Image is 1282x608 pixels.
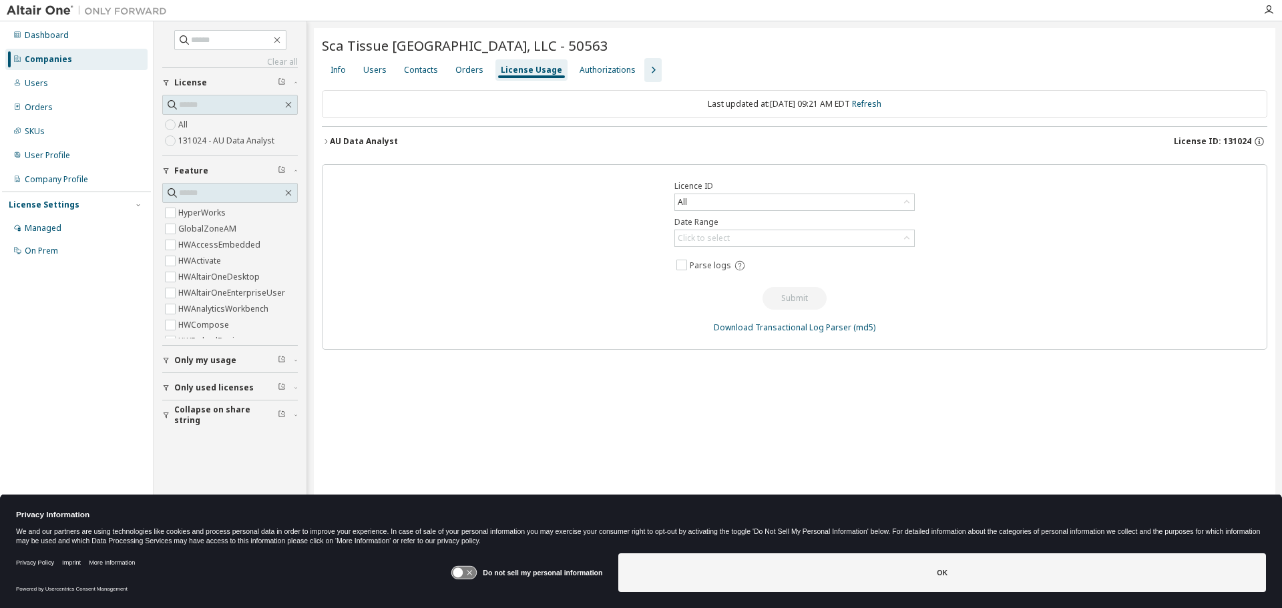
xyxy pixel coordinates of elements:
[853,322,875,333] a: (md5)
[178,117,190,133] label: All
[322,36,608,55] span: Sca Tissue [GEOGRAPHIC_DATA], LLC - 50563
[675,194,914,210] div: All
[674,217,915,228] label: Date Range
[178,221,239,237] label: GlobalZoneAM
[25,102,53,113] div: Orders
[174,166,208,176] span: Feature
[278,355,286,366] span: Clear filter
[174,355,236,366] span: Only my usage
[714,322,851,333] a: Download Transactional Log Parser
[763,287,827,310] button: Submit
[25,30,69,41] div: Dashboard
[25,246,58,256] div: On Prem
[162,57,298,67] a: Clear all
[25,126,45,137] div: SKUs
[278,77,286,88] span: Clear filter
[676,195,689,210] div: All
[25,78,48,89] div: Users
[9,200,79,210] div: License Settings
[331,65,346,75] div: Info
[174,404,278,426] span: Collapse on share string
[25,223,61,234] div: Managed
[278,410,286,420] span: Clear filter
[678,233,730,244] div: Click to select
[330,136,398,147] div: AU Data Analyst
[178,301,271,317] label: HWAnalyticsWorkbench
[278,166,286,176] span: Clear filter
[322,127,1267,156] button: AU Data AnalystLicense ID: 131024
[580,65,636,75] div: Authorizations
[455,65,483,75] div: Orders
[162,373,298,402] button: Only used licenses
[25,150,70,161] div: User Profile
[178,133,277,149] label: 131024 - AU Data Analyst
[278,382,286,393] span: Clear filter
[675,230,914,246] div: Click to select
[178,285,288,301] label: HWAltairOneEnterpriseUser
[178,237,263,253] label: HWAccessEmbedded
[690,260,731,271] span: Parse logs
[178,269,262,285] label: HWAltairOneDesktop
[178,317,232,333] label: HWCompose
[162,400,298,430] button: Collapse on share string
[174,382,254,393] span: Only used licenses
[363,65,387,75] div: Users
[852,98,881,109] a: Refresh
[174,77,207,88] span: License
[162,346,298,375] button: Only my usage
[7,4,174,17] img: Altair One
[25,174,88,185] div: Company Profile
[322,90,1267,118] div: Last updated at: [DATE] 09:21 AM EDT
[1174,136,1251,147] span: License ID: 131024
[178,333,241,349] label: HWEmbedBasic
[162,68,298,97] button: License
[162,156,298,186] button: Feature
[25,54,72,65] div: Companies
[404,65,438,75] div: Contacts
[501,65,562,75] div: License Usage
[674,181,915,192] label: Licence ID
[178,253,224,269] label: HWActivate
[178,205,228,221] label: HyperWorks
